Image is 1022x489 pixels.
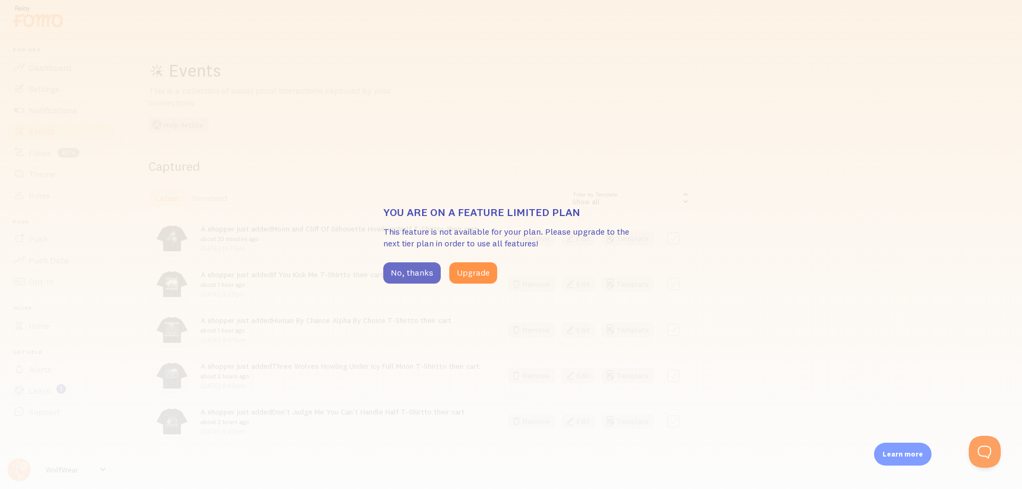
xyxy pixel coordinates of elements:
[383,262,441,284] button: No, thanks
[383,205,639,219] h3: You are on a feature limited plan
[383,226,639,250] p: This feature is not available for your plan. Please upgrade to the next tier plan in order to use...
[883,449,923,459] p: Learn more
[449,262,497,284] button: Upgrade
[874,443,932,466] div: Learn more
[969,436,1001,468] iframe: Help Scout Beacon - Open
